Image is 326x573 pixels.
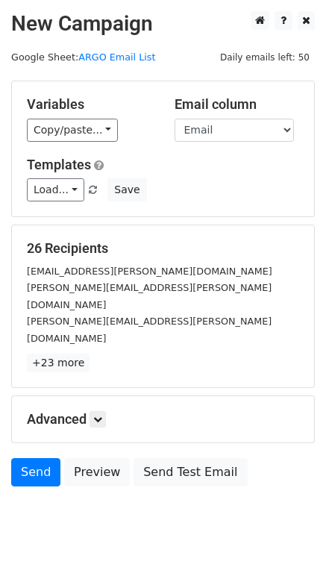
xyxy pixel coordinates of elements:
[64,458,130,486] a: Preview
[107,178,146,201] button: Save
[175,96,300,113] h5: Email column
[27,157,91,172] a: Templates
[134,458,247,486] a: Send Test Email
[27,411,299,428] h5: Advanced
[11,51,155,63] small: Google Sheet:
[11,458,60,486] a: Send
[78,51,155,63] a: ARGO Email List
[27,119,118,142] a: Copy/paste...
[11,11,315,37] h2: New Campaign
[27,266,272,277] small: [EMAIL_ADDRESS][PERSON_NAME][DOMAIN_NAME]
[27,316,272,344] small: [PERSON_NAME][EMAIL_ADDRESS][PERSON_NAME][DOMAIN_NAME]
[27,96,152,113] h5: Variables
[27,354,90,372] a: +23 more
[215,49,315,66] span: Daily emails left: 50
[251,501,326,573] iframe: Chat Widget
[27,282,272,310] small: [PERSON_NAME][EMAIL_ADDRESS][PERSON_NAME][DOMAIN_NAME]
[215,51,315,63] a: Daily emails left: 50
[27,240,299,257] h5: 26 Recipients
[27,178,84,201] a: Load...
